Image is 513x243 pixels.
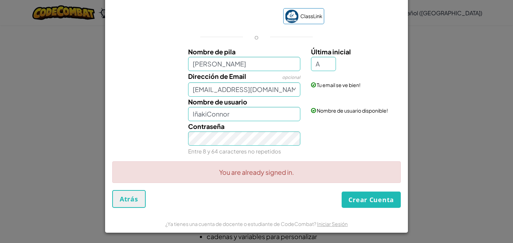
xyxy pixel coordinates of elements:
[311,48,351,56] span: Última inicial
[188,48,235,56] span: Nombre de pila
[317,107,388,114] span: Nombre de usuario disponible!
[112,190,146,208] button: Atrás
[317,82,361,88] span: Tu email se ve bien!
[188,148,281,155] small: Entre 8 y 64 caracteres no repetidos
[188,98,247,106] span: Nombre de usuario
[186,9,280,25] iframe: Botón de Acceder con Google
[254,33,259,41] p: o
[317,221,348,227] a: Iniciar Sesión
[165,221,317,227] span: ¿Ya tienes una cuenta de docente o estudiante de CodeCombat?
[188,72,246,80] span: Dirección de Email
[282,75,300,80] span: opcional
[285,10,299,23] img: classlink-logo-small.png
[188,122,224,130] span: Contraseña
[342,191,401,208] button: Crear Cuenta
[120,195,138,203] span: Atrás
[300,11,322,21] span: ClassLink
[112,161,401,183] div: You are already signed in.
